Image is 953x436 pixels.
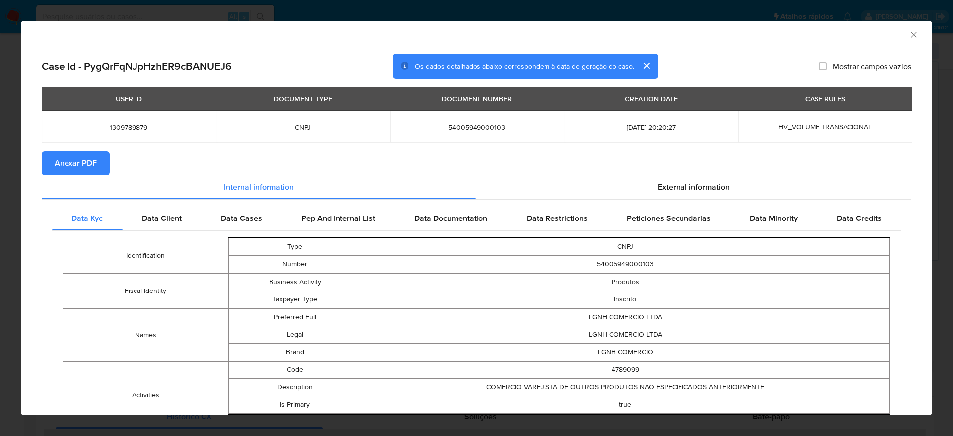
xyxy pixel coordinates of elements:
td: COMERCIO VAREJISTA DE OUTROS PRODUTOS NAO ESPECIFICADOS ANTERIORMENTE [361,378,889,396]
td: LGNH COMERCIO LTDA [361,308,889,326]
div: CREATION DATE [619,90,683,107]
td: Is Primary [229,396,361,413]
td: Type [229,238,361,255]
span: Data Cases [221,213,262,224]
td: Business Activity [229,273,361,291]
td: Identification [63,238,228,273]
span: External information [658,181,730,193]
td: Brand [229,343,361,361]
span: Data Restrictions [527,213,588,224]
td: Description [229,378,361,396]
td: LGNH COMERCIO LTDA [361,326,889,343]
span: Pep And Internal List [301,213,375,224]
td: CNPJ [361,238,889,255]
div: Detailed info [42,175,911,199]
span: HV_VOLUME TRANSACIONAL [778,122,872,132]
td: 54005949000103 [361,255,889,273]
span: CNPJ [228,123,378,132]
div: DOCUMENT NUMBER [436,90,518,107]
span: Data Credits [837,213,882,224]
span: Mostrar campos vazios [833,61,911,71]
td: Names [63,308,228,361]
td: Inscrito [361,291,889,308]
span: 1309789879 [54,123,204,132]
span: Peticiones Secundarias [627,213,711,224]
td: true [361,396,889,413]
td: Produtos [361,273,889,291]
button: Fechar a janela [909,30,918,39]
span: [DATE] 20:20:27 [576,123,726,132]
button: Expand array [228,414,890,429]
h2: Case Id - PygQrFqNJpHzhER9cBANUEJ6 [42,60,232,73]
td: Legal [229,326,361,343]
td: Preferred Full [229,308,361,326]
input: Mostrar campos vazios [819,62,827,70]
div: closure-recommendation-modal [21,21,932,415]
td: Taxpayer Type [229,291,361,308]
button: Anexar PDF [42,151,110,175]
span: Internal information [224,181,294,193]
span: Data Minority [750,213,798,224]
div: USER ID [110,90,148,107]
td: LGNH COMERCIO [361,343,889,361]
td: Activities [63,361,228,429]
td: Fiscal Identity [63,273,228,308]
div: DOCUMENT TYPE [268,90,338,107]
td: 4789099 [361,361,889,378]
span: Data Documentation [414,213,487,224]
div: CASE RULES [799,90,851,107]
span: Data Client [142,213,182,224]
button: cerrar [634,54,658,77]
span: Anexar PDF [55,152,97,174]
span: Data Kyc [71,213,103,224]
td: Code [229,361,361,378]
div: Detailed internal info [52,207,901,230]
span: 54005949000103 [402,123,552,132]
td: Number [229,255,361,273]
span: Os dados detalhados abaixo correspondem à data de geração do caso. [415,61,634,71]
